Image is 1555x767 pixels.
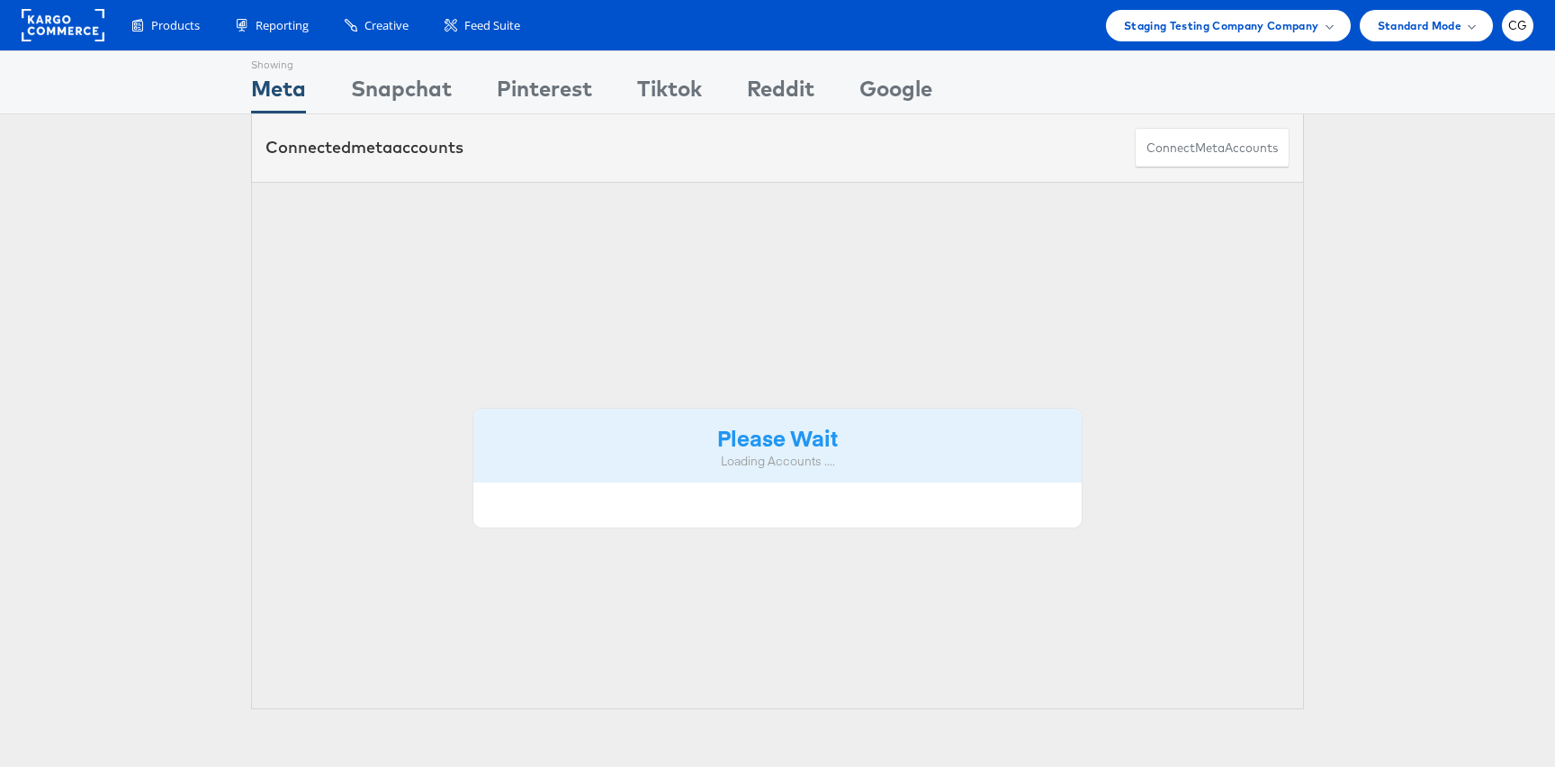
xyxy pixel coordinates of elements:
[859,73,932,113] div: Google
[151,17,200,34] span: Products
[1124,16,1319,35] span: Staging Testing Company Company
[497,73,592,113] div: Pinterest
[364,17,409,34] span: Creative
[717,422,838,452] strong: Please Wait
[1378,16,1461,35] span: Standard Mode
[637,73,702,113] div: Tiktok
[256,17,309,34] span: Reporting
[351,137,392,158] span: meta
[351,73,452,113] div: Snapchat
[1135,128,1290,168] button: ConnectmetaAccounts
[251,73,306,113] div: Meta
[1508,20,1528,32] span: CG
[747,73,814,113] div: Reddit
[464,17,520,34] span: Feed Suite
[251,51,306,73] div: Showing
[1195,140,1225,157] span: meta
[265,136,463,159] div: Connected accounts
[487,453,1068,470] div: Loading Accounts ....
